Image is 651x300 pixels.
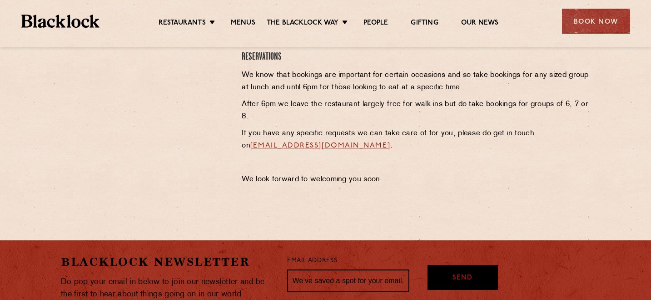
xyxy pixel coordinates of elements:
[242,173,590,186] p: We look forward to welcoming you soon.
[461,19,499,29] a: Our News
[242,127,590,152] p: If you have any specific requests we can take care of for you, please do get in touch on .
[287,269,409,292] input: We’ve saved a spot for your email...
[363,19,388,29] a: People
[231,19,255,29] a: Menus
[242,69,590,94] p: We know that bookings are important for certain occasions and so take bookings for any sized grou...
[250,142,390,149] a: [EMAIL_ADDRESS][DOMAIN_NAME]
[61,254,273,270] h2: Blacklock Newsletter
[452,273,472,284] span: Send
[242,51,590,63] h4: Reservations
[21,15,100,28] img: BL_Textured_Logo-footer-cropped.svg
[242,98,590,123] p: After 6pm we leave the restaurant largely free for walk-ins but do take bookings for groups of 6,...
[562,9,630,34] div: Book Now
[267,19,338,29] a: The Blacklock Way
[411,19,438,29] a: Gifting
[287,256,337,266] label: Email Address
[159,19,206,29] a: Restaurants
